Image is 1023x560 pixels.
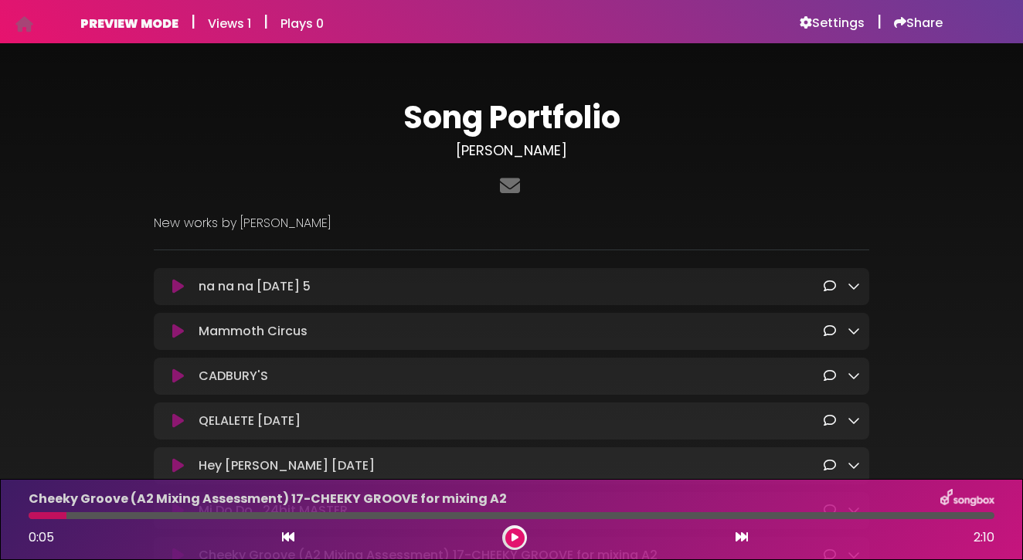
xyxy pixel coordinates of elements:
[974,528,994,547] span: 2:10
[199,456,375,475] p: Hey [PERSON_NAME] [DATE]
[940,489,994,509] img: songbox-logo-white.png
[154,214,869,232] p: New works by [PERSON_NAME]
[154,99,869,136] h1: Song Portfolio
[191,12,195,31] h5: |
[877,12,882,31] h5: |
[154,142,869,159] h3: [PERSON_NAME]
[80,16,178,31] h6: PREVIEW MODE
[208,16,251,31] h6: Views 1
[199,412,301,430] p: QELALETE [DATE]
[263,12,268,31] h5: |
[199,322,308,341] p: Mammoth Circus
[29,528,54,546] span: 0:05
[280,16,324,31] h6: Plays 0
[29,490,507,508] p: Cheeky Groove (A2 Mixing Assessment) 17-CHEEKY GROOVE for mixing A2
[199,367,268,385] p: CADBURY'S
[199,277,311,296] p: na na na [DATE] 5
[800,15,865,31] a: Settings
[894,15,943,31] a: Share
